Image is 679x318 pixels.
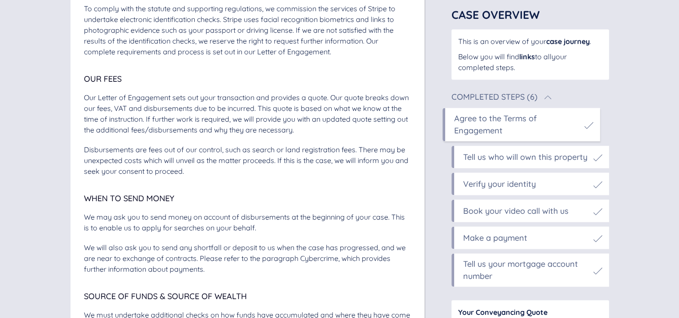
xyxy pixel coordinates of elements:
div: Verify your identity [463,178,536,190]
div: Book your video call with us [463,205,569,217]
div: Tell us who will own this property [463,151,587,163]
div: Tell us your mortgage account number [463,258,589,282]
div: To comply with the statute and supporting regulations, we commission the services of Stripe to un... [84,3,411,57]
div: We will also ask you to send any shortfall or deposit to us when the case has progressed, and we ... [84,242,411,274]
span: case journey [546,37,590,46]
div: Make a payment [463,232,527,244]
div: This is an overview of your . [458,36,602,47]
div: Agree to the Terms of Engagement [454,112,580,137]
span: Source of Funds & Source of Wealth [84,291,247,301]
div: Our Letter of Engagement sets out your transaction and provides a quote. Our quote breaks down ou... [84,92,411,135]
span: When to send money [84,193,174,203]
div: Completed Steps (6) [451,93,538,101]
span: Your Conveyancing Quote [458,308,548,317]
div: We may ask you to send money on account of disbursements at the beginning of your case. This is t... [84,212,411,233]
div: Disbursements are fees out of our control, such as search or land registration fees. There may be... [84,144,411,177]
span: links [519,52,535,61]
span: Our Fees [84,74,122,84]
div: Below you will find to all your completed steps . [458,51,602,73]
span: Case Overview [451,8,540,22]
